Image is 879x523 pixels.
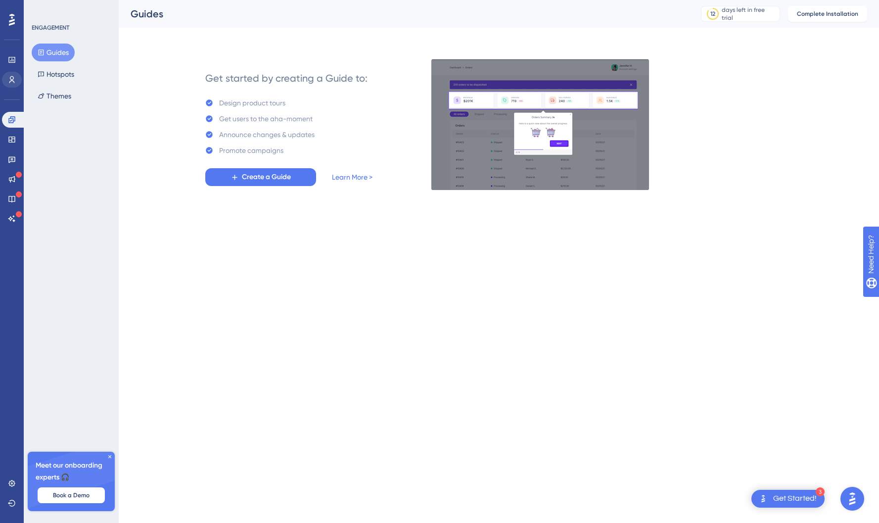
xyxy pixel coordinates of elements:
[38,487,105,503] button: Book a Demo
[23,2,62,14] span: Need Help?
[131,7,676,21] div: Guides
[219,97,285,109] div: Design product tours
[722,6,777,22] div: days left in free trial
[431,59,649,190] img: 21a29cd0e06a8f1d91b8bced9f6e1c06.gif
[332,171,372,183] a: Learn More >
[797,10,858,18] span: Complete Installation
[788,6,867,22] button: Complete Installation
[219,113,313,125] div: Get users to the aha-moment
[816,487,825,496] div: 3
[36,460,107,483] span: Meet our onboarding experts 🎧
[32,24,69,32] div: ENGAGEMENT
[32,44,75,61] button: Guides
[757,493,769,505] img: launcher-image-alternative-text
[710,10,715,18] div: 12
[751,490,825,508] div: Open Get Started! checklist, remaining modules: 3
[219,144,283,156] div: Promote campaigns
[32,87,77,105] button: Themes
[773,493,817,504] div: Get Started!
[205,71,368,85] div: Get started by creating a Guide to:
[32,65,80,83] button: Hotspots
[205,168,316,186] button: Create a Guide
[242,171,291,183] span: Create a Guide
[837,484,867,514] iframe: UserGuiding AI Assistant Launcher
[53,491,90,499] span: Book a Demo
[219,129,315,141] div: Announce changes & updates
